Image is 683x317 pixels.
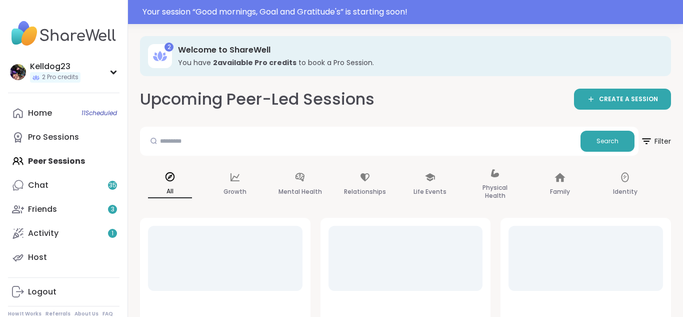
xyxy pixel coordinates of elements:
[178,58,657,68] h3: You have to book a Pro Session.
[8,101,119,125] a: Home11Scheduled
[30,61,80,72] div: Kelldog23
[8,125,119,149] a: Pro Sessions
[10,64,26,80] img: Kelldog23
[109,181,116,190] span: 35
[8,245,119,269] a: Host
[640,129,671,153] span: Filter
[28,132,79,143] div: Pro Sessions
[28,228,58,239] div: Activity
[8,173,119,197] a: Chat35
[28,180,48,191] div: Chat
[28,252,47,263] div: Host
[473,182,517,202] p: Physical Health
[28,286,56,297] div: Logout
[140,88,374,111] h2: Upcoming Peer-Led Sessions
[28,108,52,119] div: Home
[164,43,173,52] div: 2
[278,186,322,198] p: Mental Health
[8,197,119,221] a: Friends3
[580,131,634,152] button: Search
[81,109,117,117] span: 11 Scheduled
[413,186,446,198] p: Life Events
[8,280,119,304] a: Logout
[8,16,119,51] img: ShareWell Nav Logo
[178,45,657,56] h3: Welcome to ShareWell
[574,89,671,110] a: CREATE A SESSION
[148,185,192,198] p: All
[111,229,113,238] span: 1
[344,186,386,198] p: Relationships
[550,186,570,198] p: Family
[142,6,677,18] div: Your session “ Good mornings, Goal and Gratitude's ” is starting soon!
[613,186,637,198] p: Identity
[599,95,658,104] span: CREATE A SESSION
[8,221,119,245] a: Activity1
[640,127,671,156] button: Filter
[111,205,114,214] span: 3
[223,186,246,198] p: Growth
[596,137,618,146] span: Search
[28,204,57,215] div: Friends
[213,58,296,68] b: 2 available Pro credit s
[42,73,78,82] span: 2 Pro credits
